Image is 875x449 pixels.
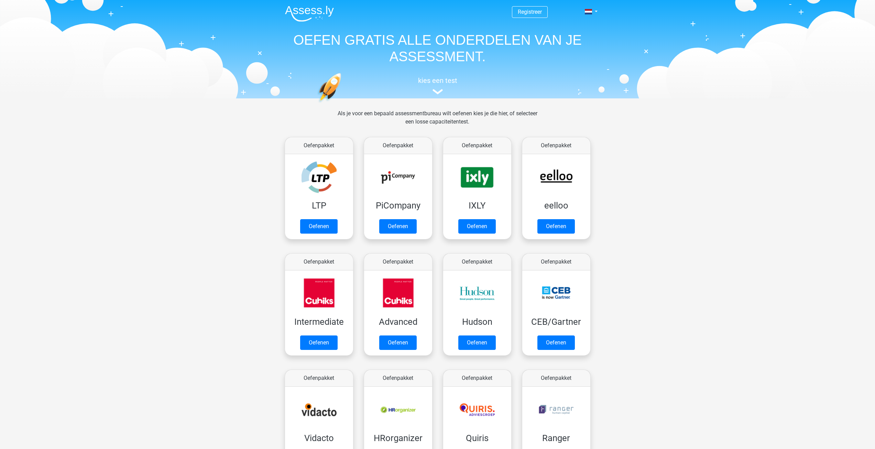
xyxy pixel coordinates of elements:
[537,219,575,234] a: Oefenen
[537,335,575,350] a: Oefenen
[300,219,338,234] a: Oefenen
[332,109,543,134] div: Als je voor een bepaald assessmentbureau wilt oefenen kies je die hier, of selecteer een losse ca...
[280,76,596,95] a: kies een test
[280,76,596,85] h5: kies een test
[458,335,496,350] a: Oefenen
[280,32,596,65] h1: OEFEN GRATIS ALLE ONDERDELEN VAN JE ASSESSMENT.
[285,6,334,22] img: Assessly
[379,335,417,350] a: Oefenen
[458,219,496,234] a: Oefenen
[433,89,443,94] img: assessment
[379,219,417,234] a: Oefenen
[518,9,542,15] a: Registreer
[300,335,338,350] a: Oefenen
[317,73,368,135] img: oefenen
